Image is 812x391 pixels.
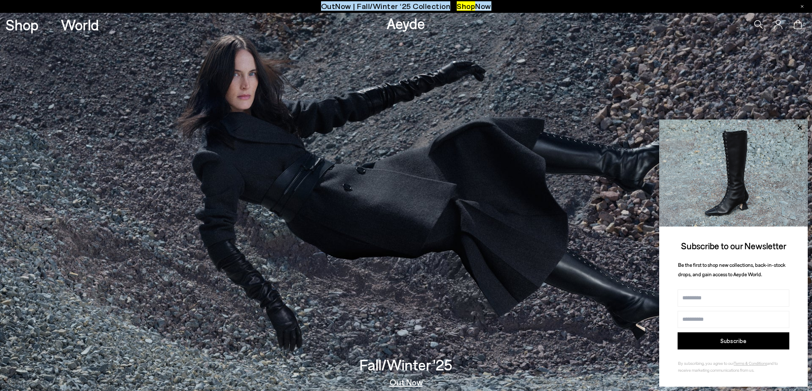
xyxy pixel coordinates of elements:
[659,119,808,227] img: 2a6287a1333c9a56320fd6e7b3c4a9a9.jpg
[335,1,450,11] msreadoutspan: Now | Fall/Winter ‘25 Collection
[734,361,767,366] a: Terms & Conditions
[678,262,785,278] span: Be the first to shop new collections, back-in-stock drops, and gain access to Aeyde World.
[802,22,806,27] span: 0
[678,361,734,366] span: By subscribing, you agree to our
[360,357,452,372] h3: Fall/Winter '25
[457,3,491,10] span: Navigate to /collections/new-in
[457,1,491,11] msreadoutspan: Now
[678,332,789,349] button: Subscribe
[457,1,475,11] msreadoutspan: Shop
[387,14,425,32] a: Aeyde
[6,17,39,32] a: Shop
[794,20,802,29] a: 0
[681,240,786,251] span: Subscribe to our Newsletter
[390,378,423,386] a: Out Now
[61,17,99,32] a: World
[321,1,336,11] msreadoutspan: Out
